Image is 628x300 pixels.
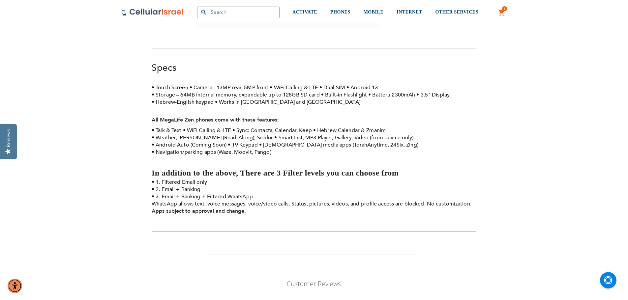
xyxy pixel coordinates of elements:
li: 1. Filtered Email only [152,178,476,186]
li: 2. Email + Banking [152,186,476,193]
li: Hebrew Calendar & Zmanim [313,127,386,134]
li: T9 Keypad [228,141,257,149]
li: Sync: Contacts, Calendar, Keep [232,127,312,134]
li: Works in [GEOGRAPHIC_DATA] and [GEOGRAPHIC_DATA] [215,98,360,106]
li: Navigation/parking apps (Waze, Moovit, Pango) [152,149,271,156]
li: Storage – 64MB internal memory, expandable up to 128GB SD card [152,91,320,98]
strong: In addition to the above, There are 3 Filter levels you can choose from [152,169,399,177]
span: ACTIVATE [292,10,317,14]
li: 3. Email + Banking + Filtered WhatsApp WhatsApp allows text, voice messages, voice/video calls. S... [152,193,476,207]
a: 1 [498,9,505,17]
li: WiFi Calling & LTE [183,127,231,134]
img: Cellular Israel Logo [121,8,184,16]
li: 3.5" Display [416,91,450,98]
div: Reviews [6,129,12,147]
li: [DEMOGRAPHIC_DATA] media apps (TorahAnytime, 24Six, Zing) [259,141,418,149]
li: Hebrew-English keypad [152,98,214,106]
li: Built-in Flashlight [321,91,367,98]
strong: All MegaLife Zen phones come with these features: [152,116,279,123]
li: Smart List, MP3 Player, Gallery, Video (from device only) [274,134,413,141]
input: Search [197,7,280,18]
li: Dual SIM [319,84,345,91]
li: Android 13 [346,84,378,91]
li: Weather, [PERSON_NAME] (Read-Along), Siddur [152,134,273,141]
span: INTERNET [397,10,422,14]
li: Android Auto (Coming Soon) [152,141,226,149]
span: OTHER SERVICES [435,10,478,14]
span: PHONES [330,10,350,14]
li: Touch Screen [152,84,188,91]
a: Specs [152,62,176,74]
strong: Apps subject to approval and change. [152,207,246,215]
li: Camera - 13MP rear, 5MP front [190,84,269,91]
div: Accessibility Menu [8,279,22,293]
li: Talk & Text [152,127,182,134]
li: WiFi Calling & LTE [270,84,318,91]
li: Batteru 2300mAh [368,91,415,98]
p: Customer Reviews [262,279,366,288]
span: MOBILE [364,10,384,14]
span: 1 [503,6,506,12]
